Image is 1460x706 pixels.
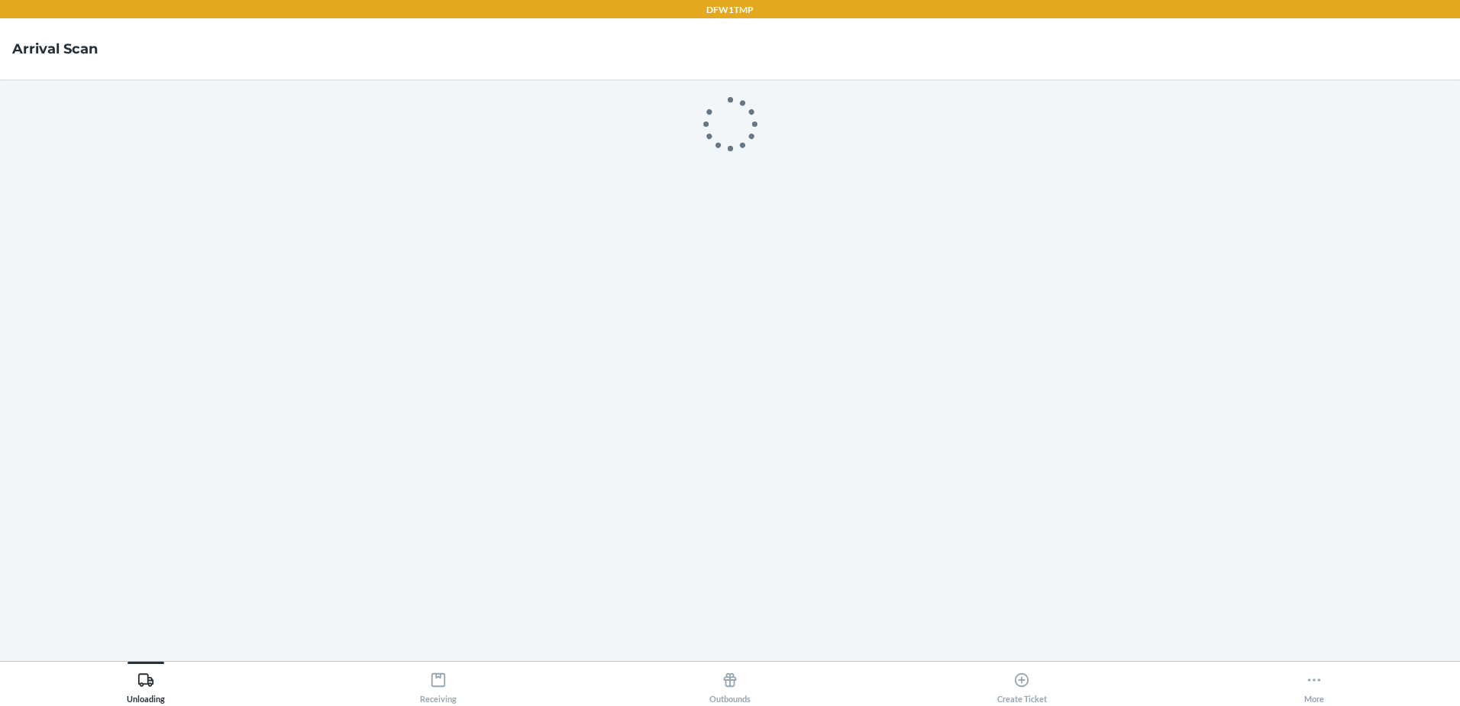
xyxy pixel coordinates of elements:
button: More [1168,662,1460,704]
div: More [1304,666,1324,704]
button: Create Ticket [876,662,1168,704]
div: Create Ticket [997,666,1047,704]
p: DFW1TMP [706,3,754,17]
h4: Arrival Scan [12,39,98,59]
div: Unloading [127,666,165,704]
button: Receiving [292,662,583,704]
div: Outbounds [709,666,751,704]
button: Outbounds [584,662,876,704]
div: Receiving [420,666,457,704]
